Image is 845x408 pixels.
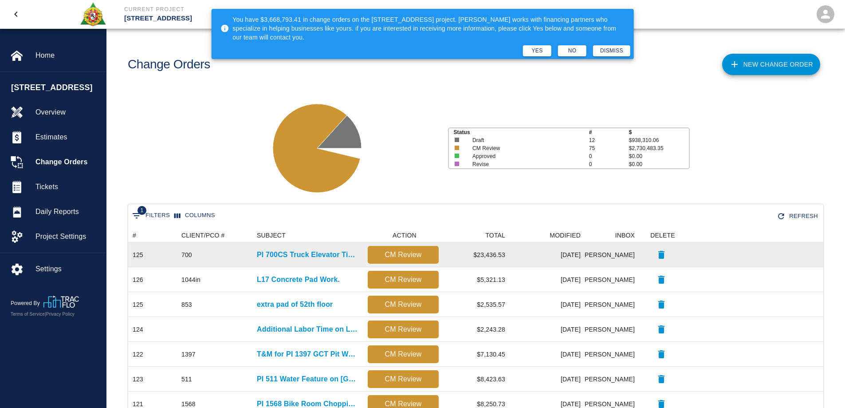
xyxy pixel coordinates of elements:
p: Draft [472,136,577,144]
a: Privacy Policy [46,312,75,317]
span: Project Settings [35,231,99,242]
div: [PERSON_NAME] [585,292,639,317]
div: TOTAL [485,228,505,242]
div: INBOX [615,228,635,242]
span: | [45,312,46,317]
p: Revise [472,160,577,168]
div: [DATE] [510,267,585,292]
p: # [589,128,629,136]
div: MODIFIED [510,228,585,242]
img: TracFlo [43,296,79,308]
div: [PERSON_NAME] [585,267,639,292]
div: # [133,228,136,242]
div: [DATE] [510,242,585,267]
div: 853 [181,300,192,309]
p: $ [629,128,689,136]
div: 122 [133,350,143,359]
p: Status [453,128,589,136]
span: Estimates [35,132,99,143]
div: [PERSON_NAME] [585,342,639,367]
p: 75 [589,144,629,152]
a: Additional Labor Time on L56 & L57 for relocating self-level materials. [257,324,359,335]
div: DELETE [650,228,675,242]
div: ACTION [363,228,443,242]
div: 126 [133,275,143,284]
p: 0 [589,152,629,160]
div: 1397 [181,350,196,359]
a: extra pad of 52th floor [257,299,333,310]
p: CM Review [371,250,435,260]
button: Show filters [130,209,172,223]
div: TOTAL [443,228,510,242]
p: $938,310.06 [629,136,689,144]
a: Terms of Service [11,312,45,317]
p: [STREET_ADDRESS] [124,13,471,24]
h1: Change Orders [128,57,210,72]
span: Daily Reports [35,206,99,217]
span: Overview [35,107,99,118]
div: # [128,228,177,242]
p: CM Review [371,324,435,335]
span: Change Orders [35,157,99,167]
div: Refresh the list [775,209,821,224]
div: SUBJECT [257,228,286,242]
img: Roger & Sons Concrete [79,2,106,27]
button: open drawer [5,4,27,25]
div: [DATE] [510,317,585,342]
p: CM Review [371,274,435,285]
p: CM Review [371,374,435,384]
div: CLIENT/PCO # [177,228,252,242]
p: Current Project [124,5,471,13]
p: CM Review [371,349,435,360]
div: You have $3,668,793.41 in change orders on the [STREET_ADDRESS] project. [PERSON_NAME] works with... [220,12,627,45]
div: $5,321.13 [443,267,510,292]
div: CLIENT/PCO # [181,228,225,242]
div: MODIFIED [550,228,581,242]
button: No [558,45,586,56]
p: Powered By [11,299,43,307]
div: $7,130.45 [443,342,510,367]
span: Home [35,50,99,61]
div: DELETE [639,228,684,242]
div: 700 [181,250,192,259]
div: [PERSON_NAME] [585,367,639,392]
div: $2,243.28 [443,317,510,342]
span: Tickets [35,182,99,192]
div: [PERSON_NAME] [585,317,639,342]
div: $8,423.63 [443,367,510,392]
p: CM Review [472,144,577,152]
div: [DATE] [510,292,585,317]
div: [PERSON_NAME] [585,242,639,267]
a: New Change Order [722,54,820,75]
div: 123 [133,375,143,384]
div: 125 [133,250,143,259]
button: Yes [523,45,551,56]
p: 0 [589,160,629,168]
div: 124 [133,325,143,334]
p: $0.00 [629,160,689,168]
div: $2,535.57 [443,292,510,317]
a: T&M for PI 1397 GCT Pit Work [257,349,359,360]
div: ACTION [393,228,417,242]
button: Select columns [172,209,217,222]
span: 1 [138,206,146,215]
p: 12 [589,136,629,144]
div: Chat Widget [801,365,845,408]
div: $23,436.53 [443,242,510,267]
p: Approved [472,152,577,160]
p: CM Review [371,299,435,310]
div: SUBJECT [252,228,363,242]
a: PI 700CS Truck Elevator Ticket Work [257,250,359,260]
div: [DATE] [510,342,585,367]
span: [STREET_ADDRESS] [11,82,102,94]
p: $2,730,483.35 [629,144,689,152]
p: $0.00 [629,152,689,160]
a: L17 Concrete Pad Work. [257,274,340,285]
a: PI 511 Water Feature on [GEOGRAPHIC_DATA]. Side of Project [257,374,359,384]
button: Dismiss [593,45,630,56]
